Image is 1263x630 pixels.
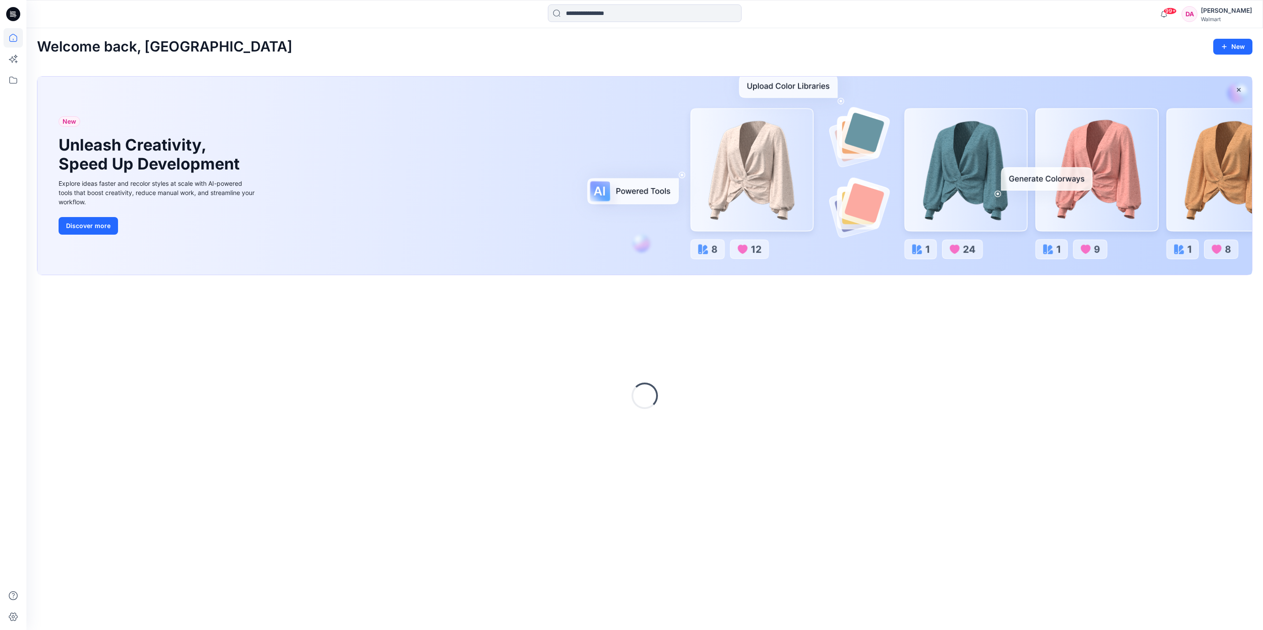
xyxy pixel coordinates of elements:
[59,217,257,235] a: Discover more
[59,179,257,206] div: Explore ideas faster and recolor styles at scale with AI-powered tools that boost creativity, red...
[59,136,244,173] h1: Unleash Creativity, Speed Up Development
[1201,5,1252,16] div: [PERSON_NAME]
[59,217,118,235] button: Discover more
[63,116,76,127] span: New
[1213,39,1252,55] button: New
[1201,16,1252,22] div: Walmart
[1182,6,1197,22] div: DA
[1163,7,1177,15] span: 99+
[37,39,292,55] h2: Welcome back, [GEOGRAPHIC_DATA]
